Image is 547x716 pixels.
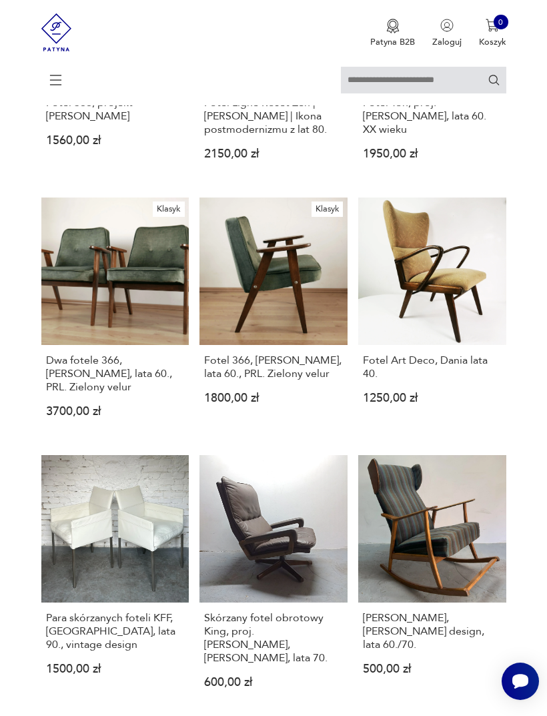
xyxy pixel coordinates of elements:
p: 500,00 zł [363,665,501,675]
a: Skórzany fotel obrotowy King, proj. Andre Vanderbeuck, Strassle, lata 70.Skórzany fotel obrotowy ... [199,455,348,709]
p: 1500,00 zł [46,665,184,675]
h3: Fotel 366, [PERSON_NAME], lata 60., PRL. Zielony velur [204,354,342,380]
p: Patyna B2B [370,36,415,48]
h3: Fotel 366, projekt [PERSON_NAME] [46,96,184,123]
button: Szukaj [488,73,500,86]
p: 1800,00 zł [204,394,342,404]
p: 600,00 zł [204,678,342,688]
h3: Skórzany fotel obrotowy King, proj. [PERSON_NAME], [PERSON_NAME], lata 70. [204,611,342,665]
h3: Fotel Art Deco, Dania lata 40. [363,354,501,380]
h3: [PERSON_NAME], [PERSON_NAME] design, lata 60./70. [363,611,501,651]
img: Ikona medalu [386,19,400,33]
a: Fotel bujany, skandynawski design, lata 60./70.[PERSON_NAME], [PERSON_NAME] design, lata 60./70.5... [358,455,506,709]
p: Koszyk [479,36,506,48]
a: Para skórzanych foteli KFF, Niemcy, lata 90., vintage designPara skórzanych foteli KFF, [GEOGRAPH... [41,455,189,709]
img: Ikonka użytkownika [440,19,454,32]
button: 0Koszyk [479,19,506,48]
button: Patyna B2B [370,19,415,48]
h3: Fotel Ton, proj. [PERSON_NAME], lata 60. XX wieku [363,96,501,136]
a: Ikona medaluPatyna B2B [370,19,415,48]
h3: Fotel Ligne Roset Zen | [PERSON_NAME] | Ikona postmodernizmu z lat 80. [204,96,342,136]
button: Zaloguj [432,19,462,48]
p: 1950,00 zł [363,149,501,159]
iframe: Smartsupp widget button [502,663,539,700]
a: KlasykDwa fotele 366, Chierowski, lata 60., PRL. Zielony velurDwa fotele 366, [PERSON_NAME], lata... [41,198,189,438]
p: 1560,00 zł [46,136,184,146]
p: 3700,00 zł [46,407,184,417]
img: Ikona koszyka [486,19,499,32]
a: KlasykFotel 366, Chierowski, lata 60., PRL. Zielony velurFotel 366, [PERSON_NAME], lata 60., PRL.... [199,198,348,438]
p: 2150,00 zł [204,149,342,159]
h3: Para skórzanych foteli KFF, [GEOGRAPHIC_DATA], lata 90., vintage design [46,611,184,651]
a: Fotel Art Deco, Dania lata 40.Fotel Art Deco, Dania lata 40.1250,00 zł [358,198,506,438]
p: Zaloguj [432,36,462,48]
div: 0 [494,15,508,29]
h3: Dwa fotele 366, [PERSON_NAME], lata 60., PRL. Zielony velur [46,354,184,394]
p: 1250,00 zł [363,394,501,404]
